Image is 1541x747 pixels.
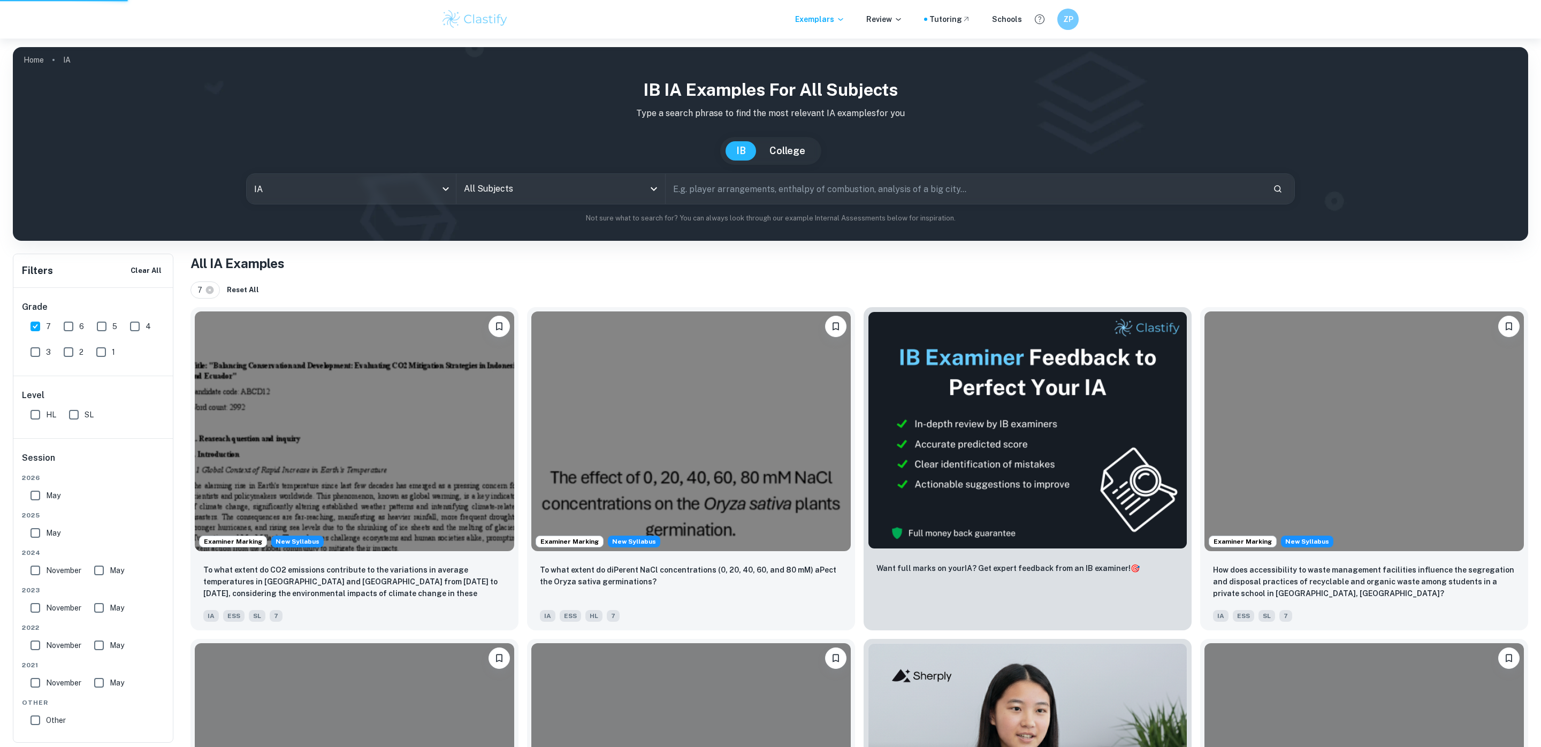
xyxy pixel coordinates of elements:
[929,13,971,25] a: Tutoring
[22,698,165,707] span: Other
[1269,180,1287,198] button: Search
[531,311,851,551] img: ESS IA example thumbnail: To what extent do diPerent NaCl concentr
[190,281,220,299] div: 7
[13,47,1528,241] img: profile cover
[146,321,151,332] span: 4
[203,610,219,622] span: IA
[726,141,757,161] button: IB
[825,647,846,669] button: Bookmark
[46,346,51,358] span: 3
[21,77,1520,103] h1: IB IA examples for all subjects
[271,536,324,547] span: New Syllabus
[110,602,124,614] span: May
[608,536,660,547] div: Starting from the May 2026 session, the ESS IA requirements have changed. We created this exempla...
[22,548,165,558] span: 2024
[1062,13,1074,25] h6: ZP
[864,307,1192,630] a: ThumbnailWant full marks on yourIA? Get expert feedback from an IB examiner!
[46,677,81,689] span: November
[876,562,1140,574] p: Want full marks on your IA ? Get expert feedback from an IB examiner!
[46,490,60,501] span: May
[21,213,1520,224] p: Not sure what to search for? You can always look through our example Internal Assessments below f...
[1057,9,1079,30] button: ZP
[536,537,603,546] span: Examiner Marking
[1131,564,1140,573] span: 🎯
[112,346,115,358] span: 1
[197,284,207,296] span: 7
[128,263,164,279] button: Clear All
[540,564,842,588] p: To what extent do diPerent NaCl concentrations (0, 20, 40, 60, and 80 mM) aPect the Oryza sativa ...
[585,610,602,622] span: HL
[79,346,83,358] span: 2
[110,565,124,576] span: May
[1031,10,1049,28] button: Help and Feedback
[22,389,165,402] h6: Level
[195,311,514,551] img: ESS IA example thumbnail: To what extent do CO2 emissions contribu
[22,452,165,473] h6: Session
[608,536,660,547] span: New Syllabus
[203,564,506,600] p: To what extent do CO2 emissions contribute to the variations in average temperatures in Indonesia...
[190,307,518,630] a: Examiner MarkingStarting from the May 2026 session, the ESS IA requirements have changed. We crea...
[22,263,53,278] h6: Filters
[247,174,456,204] div: IA
[560,610,581,622] span: ESS
[46,565,81,576] span: November
[46,527,60,539] span: May
[607,610,620,622] span: 7
[200,537,266,546] span: Examiner Marking
[22,473,165,483] span: 2026
[646,181,661,196] button: Open
[22,585,165,595] span: 2023
[110,639,124,651] span: May
[249,610,265,622] span: SL
[22,510,165,520] span: 2025
[1209,537,1276,546] span: Examiner Marking
[22,660,165,670] span: 2021
[79,321,84,332] span: 6
[22,301,165,314] h6: Grade
[1213,610,1229,622] span: IA
[759,141,816,161] button: College
[1213,564,1515,599] p: How does accessibility to waste management facilities influence the segregation and disposal prac...
[795,13,845,25] p: Exemplars
[441,9,509,30] img: Clastify logo
[1200,307,1528,630] a: Examiner MarkingStarting from the May 2026 session, the ESS IA requirements have changed. We crea...
[666,174,1264,204] input: E.g. player arrangements, enthalpy of combustion, analysis of a big city...
[46,321,51,332] span: 7
[1498,647,1520,669] button: Bookmark
[21,107,1520,120] p: Type a search phrase to find the most relevant IA examples for you
[489,316,510,337] button: Bookmark
[46,639,81,651] span: November
[223,610,245,622] span: ESS
[270,610,283,622] span: 7
[1204,311,1524,551] img: ESS IA example thumbnail: How does accessibility to waste manageme
[24,52,44,67] a: Home
[271,536,324,547] div: Starting from the May 2026 session, the ESS IA requirements have changed. We created this exempla...
[46,409,56,421] span: HL
[46,602,81,614] span: November
[825,316,846,337] button: Bookmark
[1281,536,1333,547] div: Starting from the May 2026 session, the ESS IA requirements have changed. We created this exempla...
[527,307,855,630] a: Examiner MarkingStarting from the May 2026 session, the ESS IA requirements have changed. We crea...
[489,647,510,669] button: Bookmark
[992,13,1022,25] a: Schools
[1233,610,1254,622] span: ESS
[540,610,555,622] span: IA
[63,54,71,66] p: IA
[1498,316,1520,337] button: Bookmark
[190,254,1528,273] h1: All IA Examples
[1258,610,1275,622] span: SL
[112,321,117,332] span: 5
[22,623,165,632] span: 2022
[224,282,262,298] button: Reset All
[85,409,94,421] span: SL
[46,714,66,726] span: Other
[1281,536,1333,547] span: New Syllabus
[866,13,903,25] p: Review
[1279,610,1292,622] span: 7
[110,677,124,689] span: May
[868,311,1187,549] img: Thumbnail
